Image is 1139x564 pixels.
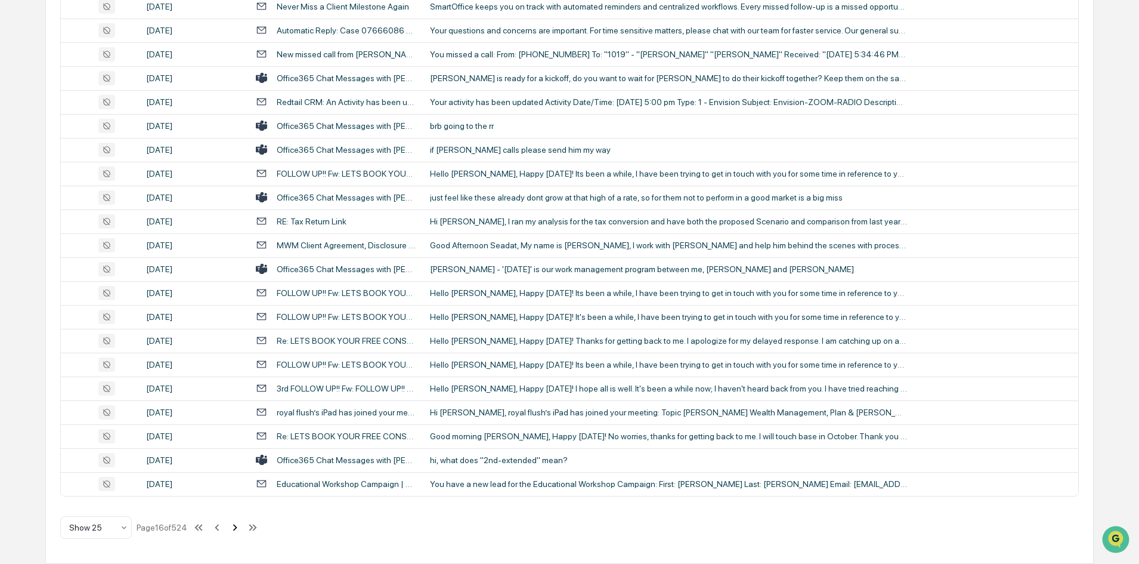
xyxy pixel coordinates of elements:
div: MWM Client Agreement, Disclosure Documents and Privacy Policy [277,241,416,250]
div: if [PERSON_NAME] calls please send him my way [430,145,907,155]
div: Hello [PERSON_NAME], Happy [DATE]! Its been a while, I have been trying to get in touch with you ... [430,288,907,298]
div: Your questions and concerns are important. For time sensitive matters, please chat with our team ... [430,26,907,35]
div: FOLLOW UP!! Fw: LETS BOOK YOUR FREE CONSULTATION!! [277,360,416,369]
div: [DATE] [146,50,242,59]
a: 🔎Data Lookup [7,168,80,190]
div: Automatic Reply: Case 07666086 - Please delete Accounts [277,26,416,35]
div: [DATE] [146,479,242,489]
div: [DATE] [146,73,242,83]
div: [DATE] [146,26,242,35]
div: 3rd FOLLOW UP!! Fw: FOLLOW UP!! Fw: LETS BOOK YOUR FREE CONSULTATION! [277,384,416,393]
a: Powered byPylon [84,202,144,211]
div: Hello [PERSON_NAME], Happy [DATE]! I hope all is well. It's been a while now; I haven't heard bac... [430,384,907,393]
div: [PERSON_NAME] - '[DATE]' is our work management program between me, [PERSON_NAME] and [PERSON_NAME] [430,264,907,274]
div: [DATE] [146,312,242,322]
a: 🖐️Preclearance [7,146,82,167]
div: FOLLOW UP!! Fw: LETS BOOK YOUR FREE CONSULTATION!! [277,169,416,178]
div: [DATE] [146,193,242,202]
div: FOLLOW UP!! Fw: LETS BOOK YOUR FREE CONSULTATION!! [277,312,416,322]
div: Hi [PERSON_NAME], royal flush’s iPad has joined your meeting: Topic [PERSON_NAME] Wealth Manageme... [430,408,907,417]
div: royal flush’s iPad has joined your meeting - [PERSON_NAME] Wealth Management, Plan & [PERSON_NAME] [277,408,416,417]
div: Office365 Chat Messages with [PERSON_NAME], [PERSON_NAME] on [DATE] [277,455,416,465]
span: Pylon [119,202,144,211]
div: Hello [PERSON_NAME], Happy [DATE]! Thanks for getting back to me. I apologize for my delayed resp... [430,336,907,346]
div: hi, what does "2nd-extended" mean? [430,455,907,465]
div: We're available if you need us! [41,103,151,113]
div: Re: LETS BOOK YOUR FREE CONSULTATION!! [277,432,416,441]
div: You have a new lead for the Educational Workshop Campaign: First: [PERSON_NAME] Last: [PERSON_NAM... [430,479,907,489]
div: [DATE] [146,2,242,11]
div: Office365 Chat Messages with [PERSON_NAME], [PERSON_NAME] [PERSON_NAME] on [DATE] [277,73,416,83]
div: Office365 Chat Messages with [PERSON_NAME], [PERSON_NAME], [PERSON_NAME], [PERSON_NAME], [PERSON_... [277,145,416,155]
div: Never Miss a Client Milestone Again [277,2,409,11]
div: [DATE] [146,336,242,346]
div: Office365 Chat Messages with [PERSON_NAME], [PERSON_NAME], [PERSON_NAME], [PERSON_NAME], [PERSON_... [277,121,416,131]
div: Office365 Chat Messages with [PERSON_NAME], [PERSON_NAME], [PERSON_NAME] on [DATE] [277,264,416,274]
span: Preclearance [24,150,77,162]
div: 🖐️ [12,152,21,161]
button: Start new chat [203,95,217,109]
div: [DATE] [146,145,242,155]
div: [DATE] [146,264,242,274]
div: [DATE] [146,217,242,226]
div: FOLLOW UP!! Fw: LETS BOOK YOUR FREE CONSULTATION!! [277,288,416,298]
div: Hi [PERSON_NAME], I ran my analysis for the tax conversion and have both the proposed Scenario an... [430,217,907,226]
div: Your activity has been updated Activity Date/Time: [DATE] 5:00 pm Type: 1 - Envision Subject: Env... [430,97,907,107]
div: [PERSON_NAME] is ready for a kickoff, do you want to wait for [PERSON_NAME] to do their kickoff t... [430,73,907,83]
div: RE: Tax Return Link [277,217,346,226]
div: Hello [PERSON_NAME], Happy [DATE]! Its been a while, I have been trying to get in touch with you ... [430,169,907,178]
a: 🗄️Attestations [82,146,153,167]
iframe: Open customer support [1101,525,1133,557]
div: You missed a call: From: [PHONE_NUMBER] To: "1019" - "[PERSON_NAME]" "[PERSON_NAME]" Received: "[... [430,50,907,59]
div: Page 16 of 524 [137,523,187,532]
div: [DATE] [146,408,242,417]
div: 🔎 [12,174,21,184]
div: 🗄️ [86,152,96,161]
div: Educational Workshop Campaign | Lead [277,479,416,489]
p: How can we help? [12,25,217,44]
div: brb going to the rr [430,121,907,131]
div: [DATE] [146,455,242,465]
div: Re: LETS BOOK YOUR FREE CONSULTATION!! [277,336,416,346]
div: New missed call from [PERSON_NAME] V.:Main Line Rules:[PERSON_NAME] 6265294593 [277,50,416,59]
div: Good Afternoon Seadat, My name is [PERSON_NAME], I work with [PERSON_NAME] and help him behind th... [430,241,907,250]
div: [DATE] [146,169,242,178]
div: [DATE] [146,121,242,131]
div: [DATE] [146,360,242,369]
div: Office365 Chat Messages with [PERSON_NAME], [PERSON_NAME] on [DATE] [277,193,416,202]
div: Hello [PERSON_NAME], Happy [DATE]! It's been a while, I have been trying to get in touch with you... [430,312,907,322]
div: [DATE] [146,97,242,107]
div: SmartOffice keeps you on track with automated reminders and centralized workflows. Every missed f... [430,2,907,11]
div: [DATE] [146,288,242,298]
div: [DATE] [146,432,242,441]
div: [DATE] [146,241,242,250]
div: Hello [PERSON_NAME], Happy [DATE]! Its been a while, I have been trying to get in touch with you ... [430,360,907,369]
div: [DATE] [146,384,242,393]
span: Data Lookup [24,173,75,185]
img: 1746055101610-c473b297-6a78-478c-a979-82029cc54cd1 [12,91,33,113]
div: just feel like these already dont grow at that high of a rate, so for them not to perform in a go... [430,193,907,202]
div: Redtail CRM: An Activity has been updated. [277,97,416,107]
span: Attestations [98,150,148,162]
div: Good morning [PERSON_NAME], Happy [DATE]! No worries, thanks for getting back to me. I will touch... [430,432,907,441]
div: Start new chat [41,91,196,103]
